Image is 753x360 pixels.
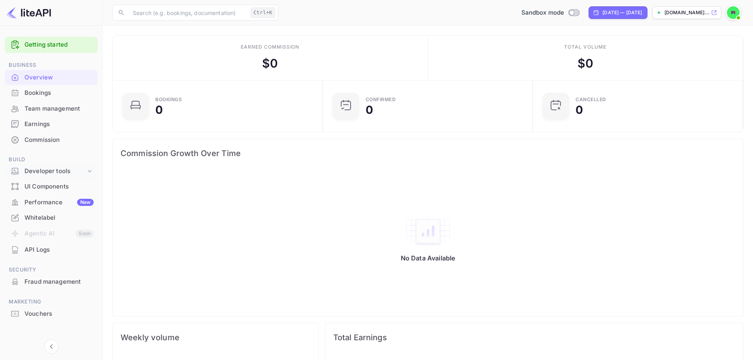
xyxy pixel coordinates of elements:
[5,164,98,178] div: Developer tools
[5,242,98,257] a: API Logs
[602,9,642,16] div: [DATE] — [DATE]
[5,306,98,321] a: Vouchers
[727,6,740,19] img: Piolette iwas
[25,245,94,254] div: API Logs
[5,155,98,164] span: Build
[5,85,98,101] div: Bookings
[5,101,98,116] a: Team management
[576,97,606,102] div: CANCELLED
[404,215,452,248] img: empty-state-table2.svg
[25,213,94,222] div: Whitelabel
[5,37,98,53] div: Getting started
[155,97,182,102] div: Bookings
[564,43,606,51] div: Total volume
[25,136,94,145] div: Commission
[577,55,593,72] div: $ 0
[5,132,98,147] a: Commission
[25,182,94,191] div: UI Components
[25,198,94,207] div: Performance
[25,40,94,49] a: Getting started
[5,195,98,209] a: PerformanceNew
[366,104,373,115] div: 0
[5,61,98,70] span: Business
[5,195,98,210] div: PerformanceNew
[121,331,310,344] span: Weekly volume
[518,8,583,17] div: Switch to Production mode
[5,117,98,132] div: Earnings
[128,5,247,21] input: Search (e.g. bookings, documentation)
[5,85,98,100] a: Bookings
[5,274,98,289] a: Fraud management
[5,210,98,225] a: Whitelabel
[5,179,98,194] a: UI Components
[366,97,396,102] div: Confirmed
[25,167,86,176] div: Developer tools
[401,254,455,262] p: No Data Available
[5,242,98,258] div: API Logs
[241,43,299,51] div: Earned commission
[521,8,564,17] span: Sandbox mode
[5,132,98,148] div: Commission
[121,147,735,160] span: Commission Growth Over Time
[5,306,98,322] div: Vouchers
[5,210,98,226] div: Whitelabel
[589,6,647,19] div: Click to change the date range period
[664,9,710,16] p: [DOMAIN_NAME]...
[77,199,94,206] div: New
[25,277,94,286] div: Fraud management
[5,70,98,85] a: Overview
[251,8,275,18] div: Ctrl+K
[25,104,94,113] div: Team management
[25,73,94,82] div: Overview
[25,309,94,319] div: Vouchers
[5,274,98,290] div: Fraud management
[576,104,583,115] div: 0
[5,101,98,117] div: Team management
[5,298,98,306] span: Marketing
[5,117,98,131] a: Earnings
[155,104,163,115] div: 0
[25,120,94,129] div: Earnings
[262,55,278,72] div: $ 0
[6,6,51,19] img: LiteAPI logo
[25,89,94,98] div: Bookings
[333,331,735,344] span: Total Earnings
[5,266,98,274] span: Security
[44,339,59,354] button: Collapse navigation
